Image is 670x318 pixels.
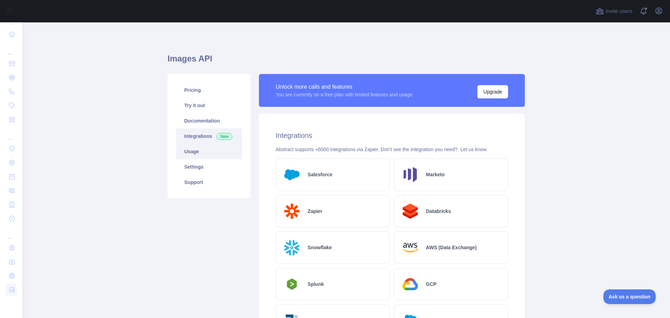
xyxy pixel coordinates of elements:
[276,91,412,98] div: You are currently on a free plan with limited features and usage
[176,128,242,144] a: Integrations New
[460,147,487,152] a: Let us know.
[282,276,302,292] img: Logo
[276,146,508,153] div: Abstract supports +6000 integrations via Zapier. Don't see the integration you need?
[605,7,632,15] span: Invite users
[426,244,477,251] h2: AWS (Data Exchange)
[167,53,525,70] h1: Images API
[308,281,324,288] h2: Splunk
[176,144,242,159] a: Usage
[282,237,302,258] img: Logo
[6,127,17,141] div: ...
[426,208,451,215] h2: Databricks
[6,42,17,56] div: ...
[426,281,437,288] h2: GCP
[400,274,420,295] img: Logo
[400,237,420,258] img: Logo
[216,133,232,140] span: New
[282,164,302,185] img: Logo
[400,201,420,222] img: Logo
[176,159,242,175] a: Settings
[6,226,17,240] div: ...
[276,83,412,91] div: Unlock more calls and features
[603,289,656,304] iframe: Toggle Customer Support
[176,82,242,98] a: Pricing
[594,6,634,17] button: Invite users
[176,113,242,128] a: Documentation
[426,171,445,178] h2: Marketo
[276,131,508,140] h2: Integrations
[308,208,322,215] h2: Zapier
[308,244,332,251] h2: Snowflake
[400,164,420,185] img: Logo
[176,175,242,190] a: Support
[176,98,242,113] a: Try it out
[282,201,302,222] img: Logo
[477,85,508,98] button: Upgrade
[308,171,333,178] h2: Salesforce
